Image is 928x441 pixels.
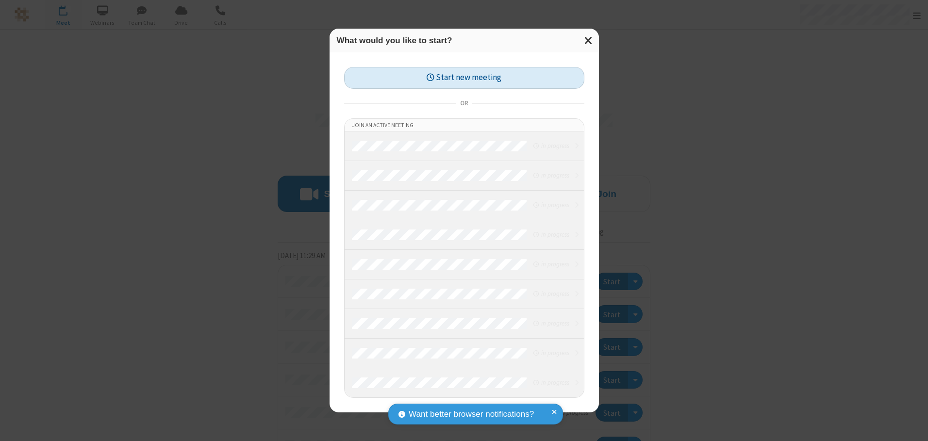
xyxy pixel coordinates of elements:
em: in progress [533,200,569,210]
li: Join an active meeting [345,119,584,131]
em: in progress [533,260,569,269]
em: in progress [533,230,569,239]
span: Want better browser notifications? [409,408,534,421]
em: in progress [533,348,569,358]
em: in progress [533,171,569,180]
em: in progress [533,319,569,328]
em: in progress [533,141,569,150]
em: in progress [533,378,569,387]
span: or [456,97,472,110]
button: Close modal [579,29,599,52]
h3: What would you like to start? [337,36,592,45]
button: Start new meeting [344,67,584,89]
em: in progress [533,289,569,298]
